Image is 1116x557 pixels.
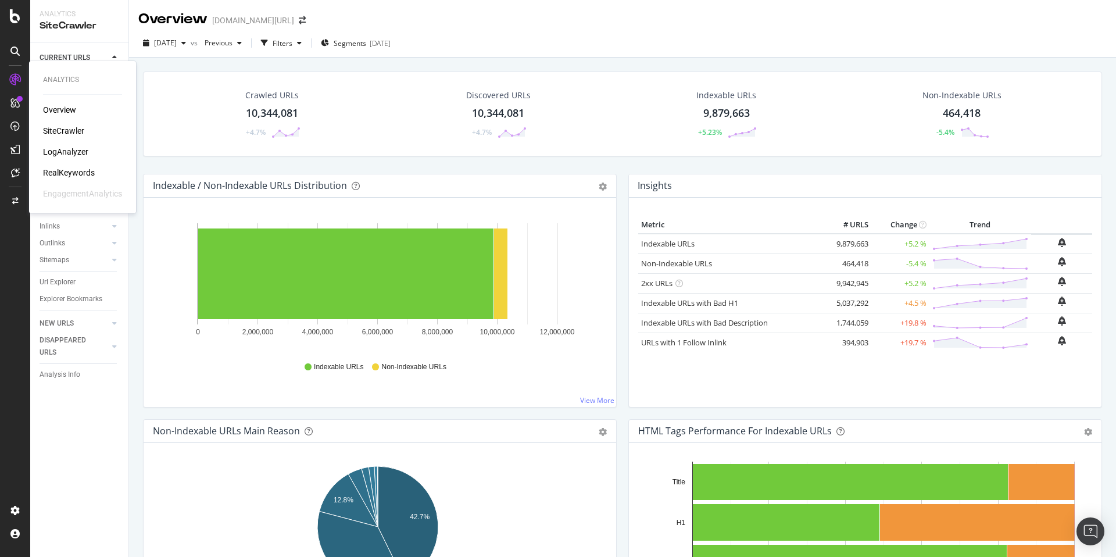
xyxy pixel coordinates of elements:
div: bell-plus [1058,277,1066,286]
div: Inlinks [40,220,60,233]
td: +19.8 % [871,313,929,333]
td: +4.5 % [871,293,929,313]
a: 2xx URLs [641,278,673,288]
a: Indexable URLs [641,238,695,249]
div: +5.23% [698,127,722,137]
text: 2,000,000 [242,328,274,336]
a: Inlinks [40,220,109,233]
a: NEW URLS [40,317,109,330]
div: Analytics [43,75,122,85]
div: Indexable URLs [696,90,756,101]
text: 12.8% [334,496,353,504]
div: +4.7% [246,127,266,137]
th: Trend [929,216,1031,234]
div: bell-plus [1058,336,1066,345]
text: 4,000,000 [302,328,334,336]
td: 464,418 [825,253,871,273]
div: HTML Tags Performance for Indexable URLs [638,425,832,437]
span: Previous [200,38,233,48]
svg: A chart. [153,216,603,351]
button: Filters [256,34,306,52]
td: +5.2 % [871,273,929,293]
text: Title [673,478,686,486]
div: 10,344,081 [246,106,298,121]
td: +5.2 % [871,234,929,254]
td: +19.7 % [871,333,929,352]
span: 2025 Sep. 2nd [154,38,177,48]
div: Url Explorer [40,276,76,288]
td: 1,744,059 [825,313,871,333]
text: 8,000,000 [422,328,453,336]
div: Crawled URLs [245,90,299,101]
a: Indexable URLs with Bad H1 [641,298,738,308]
div: Filters [273,38,292,48]
button: [DATE] [138,34,191,52]
div: Discovered URLs [466,90,531,101]
button: Previous [200,34,246,52]
span: Indexable URLs [314,362,363,372]
a: SiteCrawler [43,125,84,137]
text: H1 [677,519,686,527]
text: 42.7% [410,513,430,521]
div: -5.4% [936,127,954,137]
div: SiteCrawler [40,19,119,33]
div: bell-plus [1058,238,1066,247]
div: 9,879,663 [703,106,750,121]
a: Outlinks [40,237,109,249]
td: 394,903 [825,333,871,352]
td: 9,879,663 [825,234,871,254]
text: 12,000,000 [539,328,574,336]
a: RealKeywords [43,167,95,178]
span: vs [191,38,200,48]
td: 9,942,945 [825,273,871,293]
h4: Insights [638,178,672,194]
text: 0 [196,328,200,336]
a: Analysis Info [40,369,120,381]
div: Non-Indexable URLs Main Reason [153,425,300,437]
th: Metric [638,216,825,234]
div: gear [599,183,607,191]
a: Non-Indexable URLs [641,258,712,269]
div: Non-Indexable URLs [922,90,1001,101]
div: gear [599,428,607,436]
div: bell-plus [1058,297,1066,306]
a: URLs with 1 Follow Inlink [641,337,727,348]
text: 6,000,000 [362,328,394,336]
td: 5,037,292 [825,293,871,313]
div: Indexable / Non-Indexable URLs Distribution [153,180,347,191]
a: Explorer Bookmarks [40,293,120,305]
button: Segments[DATE] [316,34,395,52]
div: Overview [138,9,208,29]
div: CURRENT URLS [40,52,90,64]
a: Indexable URLs with Bad Description [641,317,768,328]
td: -5.4 % [871,253,929,273]
span: Segments [334,38,366,48]
div: Open Intercom Messenger [1076,517,1104,545]
a: Overview [43,104,76,116]
a: LogAnalyzer [43,146,88,158]
div: bell-plus [1058,257,1066,266]
div: [DATE] [370,38,391,48]
text: 10,000,000 [480,328,514,336]
div: Analysis Info [40,369,80,381]
div: bell-plus [1058,316,1066,326]
div: gear [1084,428,1092,436]
div: +4.7% [472,127,492,137]
div: arrow-right-arrow-left [299,16,306,24]
a: Url Explorer [40,276,120,288]
div: Outlinks [40,237,65,249]
div: DISAPPEARED URLS [40,334,98,359]
a: DISAPPEARED URLS [40,334,109,359]
th: Change [871,216,929,234]
div: 10,344,081 [472,106,524,121]
div: Explorer Bookmarks [40,293,102,305]
div: 464,418 [943,106,981,121]
a: CURRENT URLS [40,52,109,64]
div: EngagementAnalytics [43,188,122,199]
